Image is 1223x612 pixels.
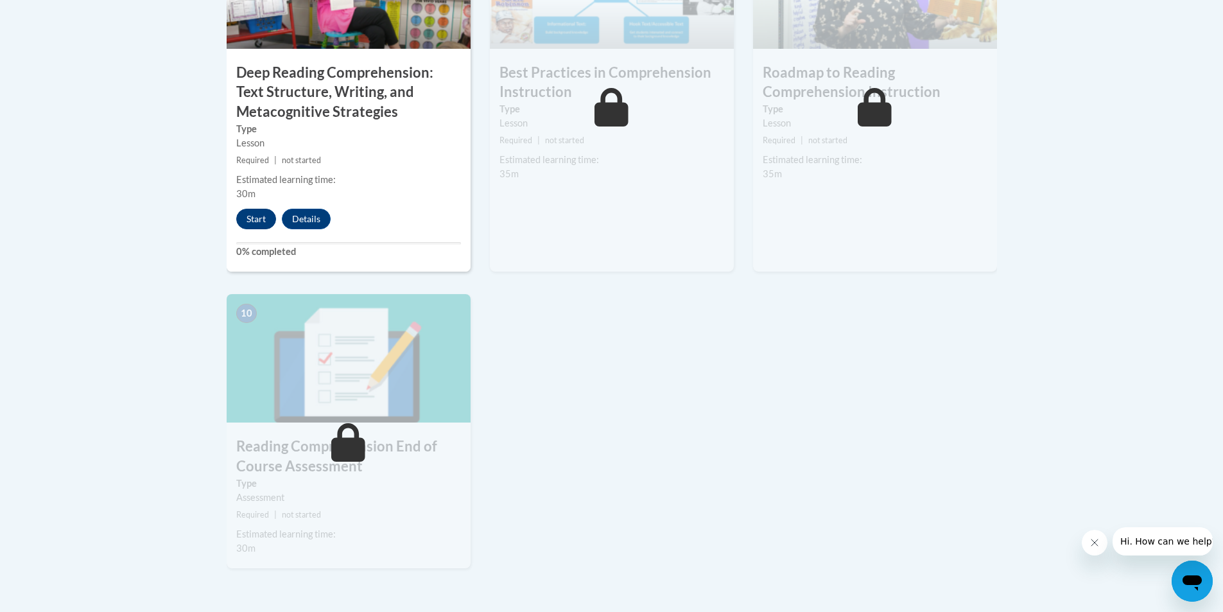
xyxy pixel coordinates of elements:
[236,209,276,229] button: Start
[236,136,461,150] div: Lesson
[499,116,724,130] div: Lesson
[236,476,461,491] label: Type
[545,136,584,145] span: not started
[282,155,321,165] span: not started
[236,155,269,165] span: Required
[274,155,277,165] span: |
[801,136,803,145] span: |
[499,136,532,145] span: Required
[753,63,997,103] h3: Roadmap to Reading Comprehension Instruction
[236,122,461,136] label: Type
[236,510,269,520] span: Required
[1172,561,1213,602] iframe: Button to launch messaging window
[227,437,471,476] h3: Reading Comprehension End of Course Assessment
[499,153,724,167] div: Estimated learning time:
[236,173,461,187] div: Estimated learning time:
[236,527,461,541] div: Estimated learning time:
[282,209,331,229] button: Details
[499,168,519,179] span: 35m
[236,543,256,554] span: 30m
[537,136,540,145] span: |
[227,294,471,423] img: Course Image
[282,510,321,520] span: not started
[236,245,461,259] label: 0% completed
[8,9,104,19] span: Hi. How can we help?
[236,188,256,199] span: 30m
[274,510,277,520] span: |
[763,168,782,179] span: 35m
[236,304,257,323] span: 10
[1082,530,1107,555] iframe: Close message
[490,63,734,103] h3: Best Practices in Comprehension Instruction
[763,136,795,145] span: Required
[808,136,847,145] span: not started
[763,102,987,116] label: Type
[227,63,471,122] h3: Deep Reading Comprehension: Text Structure, Writing, and Metacognitive Strategies
[236,491,461,505] div: Assessment
[499,102,724,116] label: Type
[1113,527,1213,555] iframe: Message from company
[763,116,987,130] div: Lesson
[763,153,987,167] div: Estimated learning time:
